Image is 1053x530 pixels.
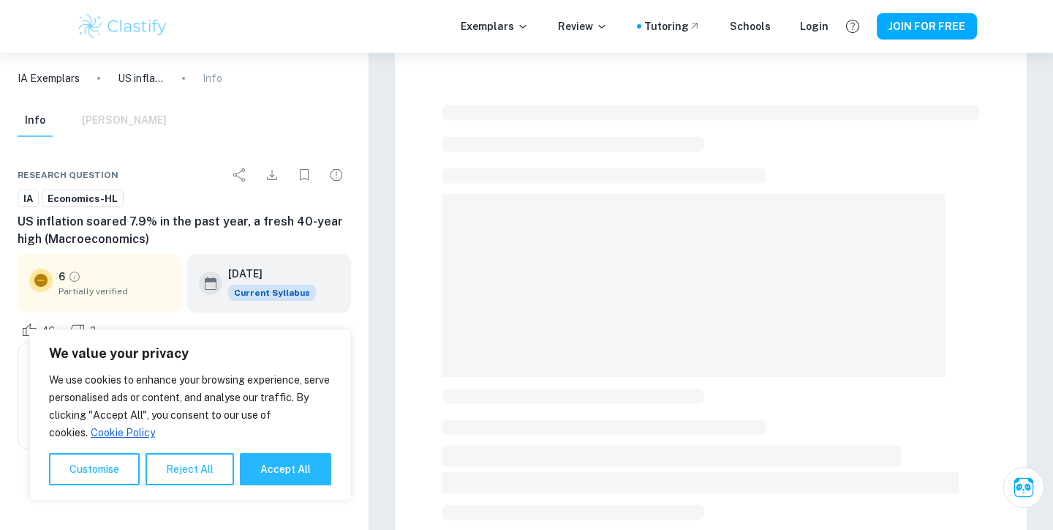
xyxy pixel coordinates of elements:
a: Grade partially verified [68,270,81,283]
p: Exemplars [461,18,529,34]
span: Economics-HL [42,192,123,206]
button: JOIN FOR FREE [877,13,977,40]
button: Ask Clai [1003,467,1044,508]
p: We use cookies to enhance your browsing experience, serve personalised ads or content, and analys... [49,371,331,441]
a: Login [800,18,829,34]
p: US inflation soared 7.9% in the past year, a fresh 40-year high (Macroeconomics) [118,70,165,86]
h6: [DATE] [228,266,304,282]
a: Cookie Policy [90,426,156,439]
button: Info [18,105,53,137]
span: Partially verified [58,285,170,298]
p: We value your privacy [49,345,331,362]
div: Report issue [322,160,351,190]
div: Like [18,318,63,342]
div: Bookmark [290,160,319,190]
div: This exemplar is based on the current syllabus. Feel free to refer to it for inspiration/ideas wh... [228,285,316,301]
span: 46 [34,324,63,338]
p: Info [203,70,222,86]
p: Review [558,18,608,34]
span: Research question [18,168,118,182]
div: Dislike [66,318,104,342]
img: Clastify logo [76,12,169,41]
h6: US inflation soared 7.9% in the past year, a fresh 40-year high (Macroeconomics) [18,213,351,248]
button: Help and Feedback [840,14,865,39]
button: Reject All [146,453,234,485]
a: Schools [730,18,771,34]
p: 6 [58,269,65,285]
button: Accept All [240,453,331,485]
button: Customise [49,453,140,485]
span: Example of past student work. For reference on structure and expectations only. Do not copy. [18,462,351,473]
a: IA Exemplars [18,70,80,86]
a: Tutoring [644,18,701,34]
div: Share [225,160,254,190]
span: 2 [82,324,104,338]
div: Download [257,160,287,190]
a: IA [18,190,39,208]
a: Economics-HL [42,190,124,208]
span: IA [18,192,38,206]
div: We value your privacy [29,329,351,501]
span: Current Syllabus [228,285,316,301]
